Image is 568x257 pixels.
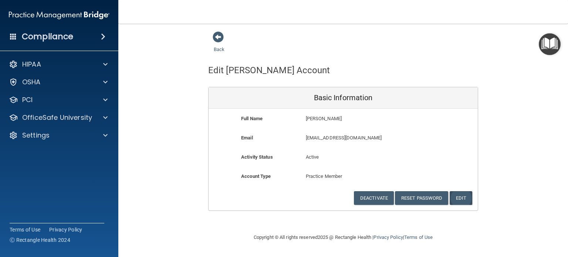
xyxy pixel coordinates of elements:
[241,173,271,179] b: Account Type
[395,191,448,205] button: Reset Password
[22,95,33,104] p: PCI
[373,234,403,240] a: Privacy Policy
[241,135,253,141] b: Email
[9,113,108,122] a: OfficeSafe University
[49,226,82,233] a: Privacy Policy
[9,60,108,69] a: HIPAA
[354,191,394,205] button: Deactivate
[306,114,424,123] p: [PERSON_NAME]
[214,38,224,52] a: Back
[22,131,50,140] p: Settings
[306,133,424,142] p: [EMAIL_ADDRESS][DOMAIN_NAME]
[241,116,263,121] b: Full Name
[306,172,381,181] p: Practice Member
[10,226,40,233] a: Terms of Use
[22,31,73,42] h4: Compliance
[241,154,273,160] b: Activity Status
[9,131,108,140] a: Settings
[440,205,559,234] iframe: Drift Widget Chat Controller
[306,153,381,162] p: Active
[208,226,478,249] div: Copyright © All rights reserved 2025 @ Rectangle Health | |
[9,95,108,104] a: PCI
[539,33,561,55] button: Open Resource Center
[208,65,330,75] h4: Edit [PERSON_NAME] Account
[22,60,41,69] p: HIPAA
[22,113,92,122] p: OfficeSafe University
[404,234,433,240] a: Terms of Use
[10,236,70,244] span: Ⓒ Rectangle Health 2024
[209,87,478,109] div: Basic Information
[9,78,108,87] a: OSHA
[22,78,41,87] p: OSHA
[9,8,109,23] img: PMB logo
[450,191,472,205] button: Edit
